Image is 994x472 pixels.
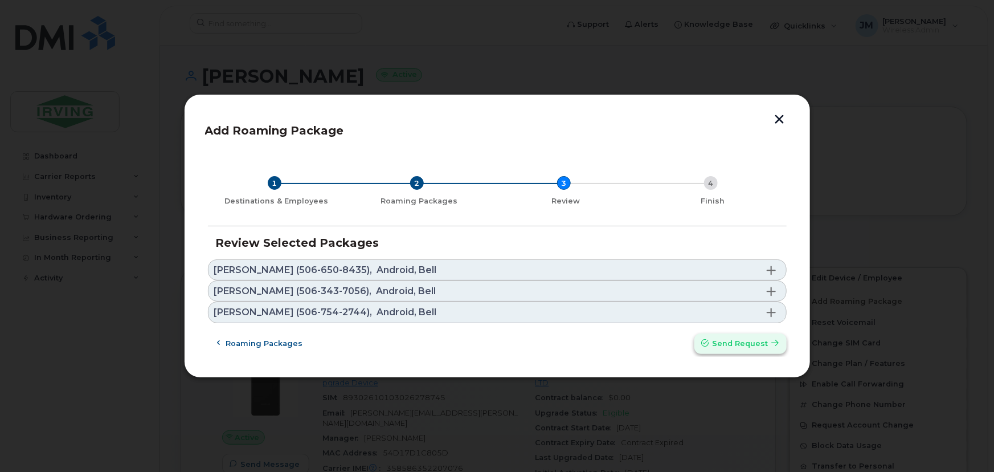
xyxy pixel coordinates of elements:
[694,333,787,354] button: Send request
[205,124,344,137] span: Add Roaming Package
[214,266,372,275] span: [PERSON_NAME] (506-650-8435),
[214,308,372,317] span: [PERSON_NAME] (506-754-2744),
[268,176,281,190] div: 1
[208,333,313,354] button: Roaming packages
[350,197,488,206] div: Roaming Packages
[212,197,341,206] div: Destinations & Employees
[226,338,302,349] span: Roaming packages
[376,287,436,296] span: Android, Bell
[713,338,768,349] span: Send request
[208,302,787,323] a: [PERSON_NAME] (506-754-2744),Android, Bell
[208,280,787,302] a: [PERSON_NAME] (506-343-7056),Android, Bell
[377,266,436,275] span: Android, Bell
[216,237,779,249] h3: Review Selected Packages
[644,197,782,206] div: Finish
[410,176,424,190] div: 2
[208,259,787,280] a: [PERSON_NAME] (506-650-8435),Android, Bell
[704,176,718,190] div: 4
[214,287,371,296] span: [PERSON_NAME] (506-343-7056),
[377,308,436,317] span: Android, Bell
